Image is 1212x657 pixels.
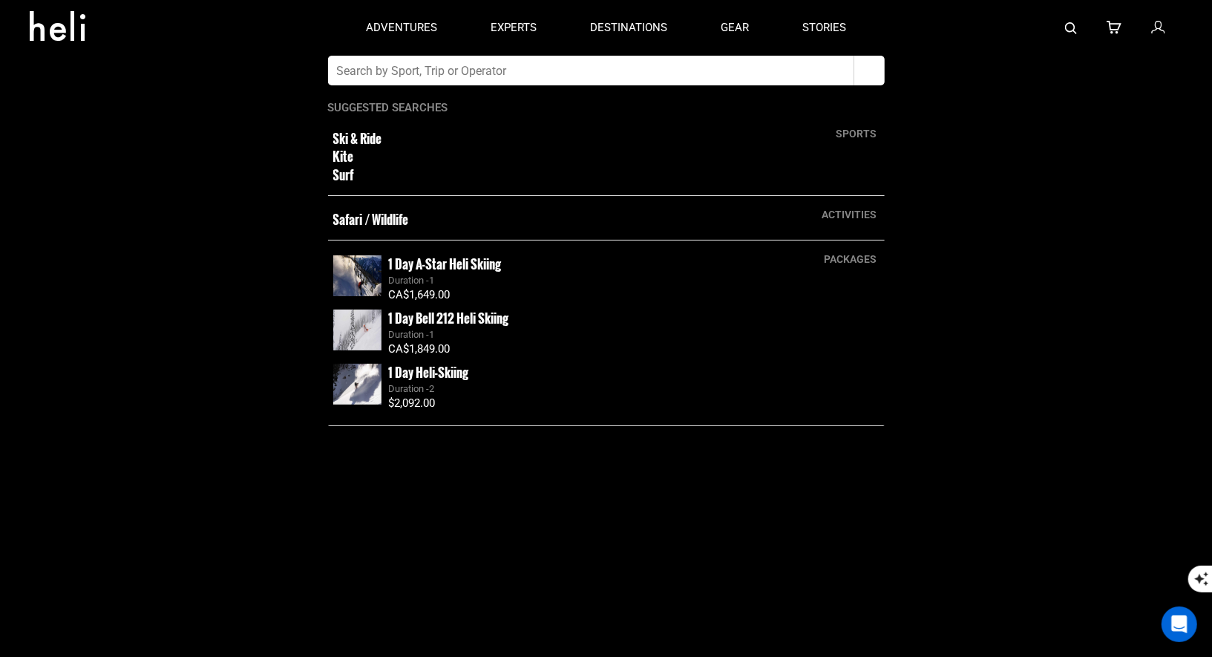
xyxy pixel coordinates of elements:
[1065,22,1077,34] img: search-bar-icon.svg
[829,126,885,141] div: sports
[590,20,667,36] p: destinations
[389,342,451,356] span: CA$1,849.00
[333,148,770,166] small: Kite
[430,274,435,285] span: 1
[389,288,451,301] span: CA$1,649.00
[430,382,435,393] span: 2
[333,130,770,148] small: Ski & Ride
[389,327,879,341] div: Duration -
[333,166,770,184] small: Surf
[333,364,381,405] img: images
[815,207,885,222] div: activities
[366,20,437,36] p: adventures
[389,273,879,287] div: Duration -
[817,252,885,267] div: packages
[389,382,879,396] div: Duration -
[491,20,537,36] p: experts
[1162,607,1197,642] div: Open Intercom Messenger
[389,309,509,327] small: 1 Day Bell 212 Heli Skiing
[328,100,885,116] p: Suggested Searches
[430,328,435,339] span: 1
[389,396,436,410] span: $2,092.00
[328,56,854,85] input: Search by Sport, Trip or Operator
[389,255,502,273] small: 1 Day A-Star Heli Skiing
[333,255,381,296] img: images
[333,211,770,229] small: Safari / Wildlife
[333,310,381,350] img: images
[389,363,469,382] small: 1 Day Heli-Skiing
